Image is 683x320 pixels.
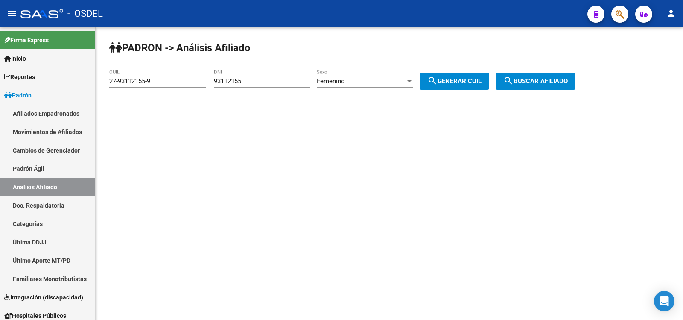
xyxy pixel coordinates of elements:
[666,8,676,18] mat-icon: person
[317,77,345,85] span: Femenino
[4,54,26,63] span: Inicio
[4,35,49,45] span: Firma Express
[654,291,674,311] div: Open Intercom Messenger
[4,293,83,302] span: Integración (discapacidad)
[420,73,489,90] button: Generar CUIL
[4,91,32,100] span: Padrón
[7,8,17,18] mat-icon: menu
[427,77,482,85] span: Generar CUIL
[4,72,35,82] span: Reportes
[503,76,514,86] mat-icon: search
[427,76,438,86] mat-icon: search
[67,4,103,23] span: - OSDEL
[503,77,568,85] span: Buscar afiliado
[212,77,496,85] div: |
[109,42,251,54] strong: PADRON -> Análisis Afiliado
[496,73,575,90] button: Buscar afiliado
